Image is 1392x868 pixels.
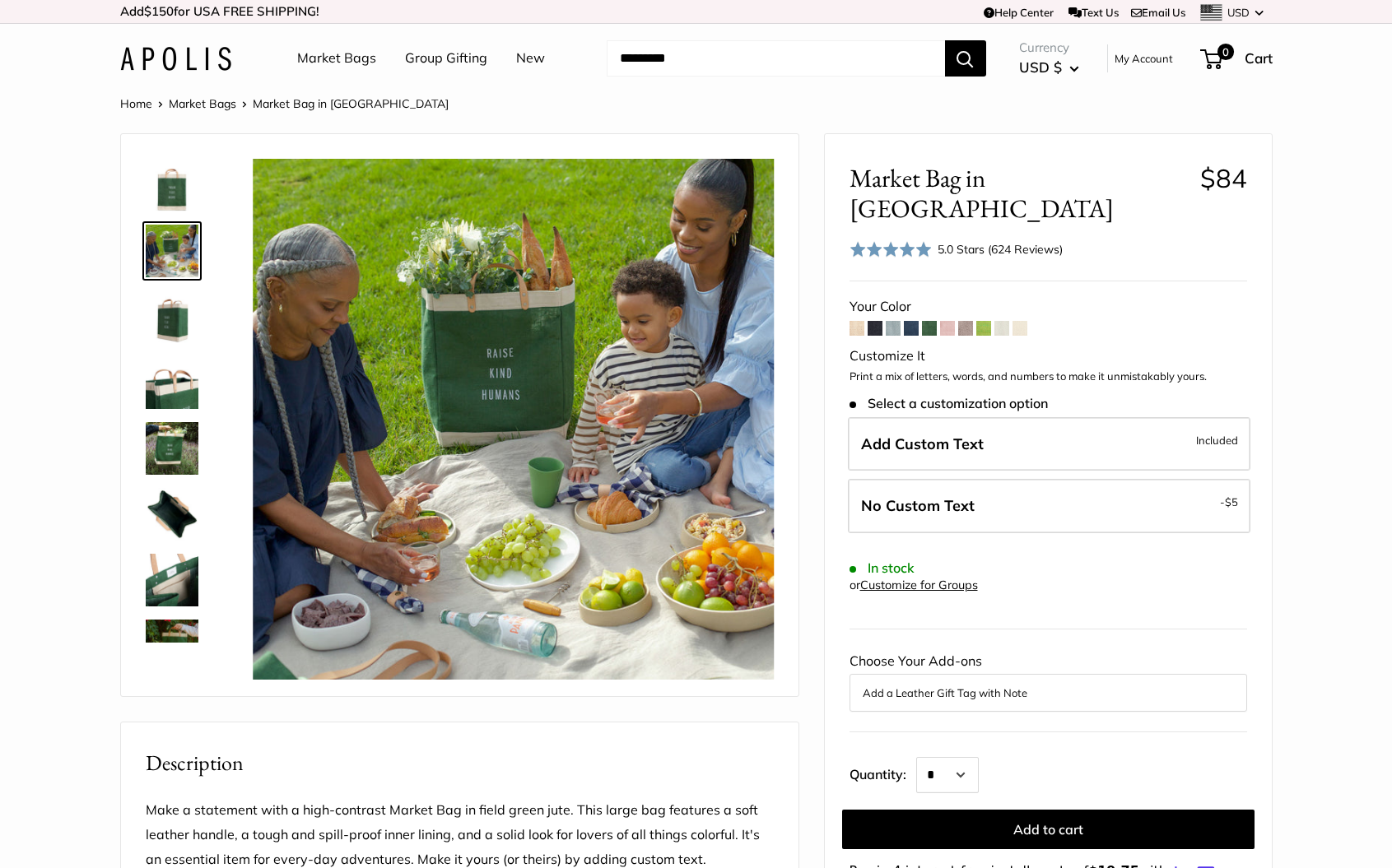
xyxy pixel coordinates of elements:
[860,578,978,592] a: Customize for Groups
[146,290,198,343] img: Market Bag in Field Green
[1225,495,1238,508] span: $5
[1227,6,1250,19] span: USD
[142,353,202,412] a: description_Take it anywhere with easy-grip handles.
[169,96,236,111] a: Market Bags
[848,479,1250,533] label: Leave Blank
[142,155,202,215] a: description_Make it yours with custom printed text.
[142,550,202,610] a: description_Inner pocket good for daily drivers.
[1068,6,1119,19] a: Text Us
[146,554,198,606] img: description_Inner pocket good for daily drivers.
[146,620,198,672] img: Market Bag in Field Green
[120,47,231,71] img: Apolis
[120,96,152,111] a: Home
[1220,492,1238,512] span: -
[1217,44,1233,60] span: 0
[850,574,978,596] div: or
[1019,58,1062,76] span: USD $
[850,163,1188,224] span: Market Bag in [GEOGRAPHIC_DATA]
[850,752,916,793] label: Quantity:
[850,295,1247,319] div: Your Color
[850,649,1247,712] div: Choose Your Add-ons
[146,747,774,779] h2: Description
[405,46,487,71] a: Group Gifting
[1196,430,1238,450] span: Included
[146,422,198,475] img: Market Bag in Field Green
[1115,49,1173,68] a: My Account
[1131,6,1185,19] a: Email Us
[142,287,202,346] a: Market Bag in Field Green
[863,683,1234,703] button: Add a Leather Gift Tag with Note
[1019,36,1079,59] span: Currency
[1245,49,1273,67] span: Cart
[146,488,198,541] img: description_Spacious inner area with room for everything. Plus water-resistant lining.
[850,560,915,576] span: In stock
[1019,54,1079,81] button: USD $
[861,434,984,453] span: Add Custom Text
[146,225,198,277] img: Market Bag in Field Green
[297,46,376,71] a: Market Bags
[850,369,1247,385] p: Print a mix of letters, words, and numbers to make it unmistakably yours.
[938,240,1063,258] div: 5.0 Stars (624 Reviews)
[142,221,202,281] a: Market Bag in Field Green
[1202,45,1273,72] a: 0 Cart
[842,810,1255,849] button: Add to cart
[607,40,945,77] input: Search...
[516,46,545,71] a: New
[146,159,198,211] img: description_Make it yours with custom printed text.
[253,96,449,111] span: Market Bag in [GEOGRAPHIC_DATA]
[146,356,198,409] img: description_Take it anywhere with easy-grip handles.
[850,237,1064,261] div: 5.0 Stars (624 Reviews)
[861,496,975,515] span: No Custom Text
[850,344,1247,369] div: Customize It
[120,93,449,114] nav: Breadcrumb
[253,159,774,680] img: Market Bag in Field Green
[848,417,1250,471] label: Add Custom Text
[850,396,1048,411] span: Select a customization option
[945,40,986,77] button: Search
[142,616,202,675] a: Market Bag in Field Green
[144,3,174,19] span: $150
[142,485,202,544] a: description_Spacious inner area with room for everything. Plus water-resistant lining.
[142,419,202,478] a: Market Bag in Field Green
[984,6,1054,19] a: Help Center
[1200,162,1247,194] span: $84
